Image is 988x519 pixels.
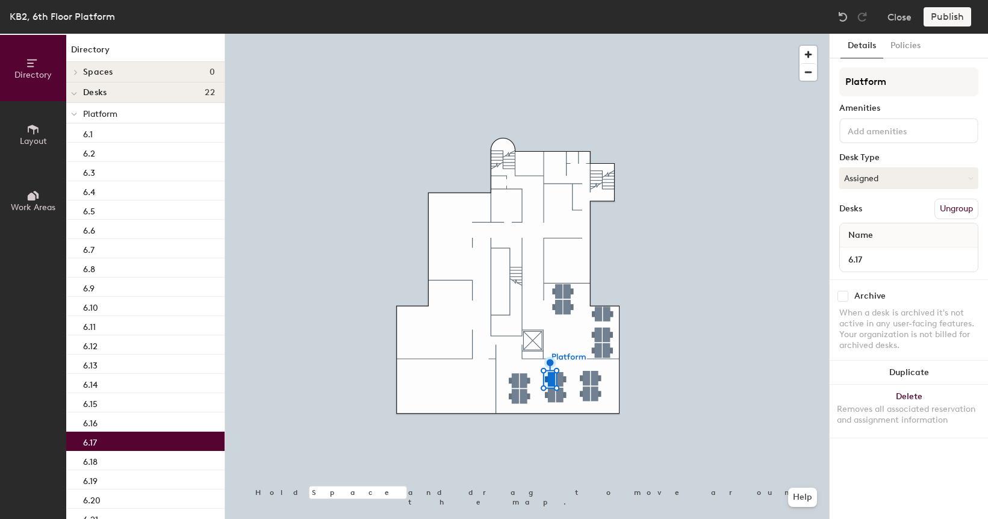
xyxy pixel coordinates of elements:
[83,261,95,275] p: 6.8
[839,308,978,351] div: When a desk is archived it's not active in any user-facing features. Your organization is not bil...
[839,204,862,214] div: Desks
[839,153,978,163] div: Desk Type
[83,396,98,409] p: 6.15
[83,126,93,140] p: 6.1
[20,136,47,146] span: Layout
[839,167,978,189] button: Assigned
[845,123,954,137] input: Add amenities
[83,357,98,371] p: 6.13
[66,43,225,62] h1: Directory
[842,225,879,246] span: Name
[83,338,98,352] p: 6.12
[83,280,95,294] p: 6.9
[856,11,868,23] img: Redo
[83,164,95,178] p: 6.3
[83,453,98,467] p: 6.18
[14,70,52,80] span: Directory
[83,88,107,98] span: Desks
[934,199,978,219] button: Ungroup
[83,415,98,429] p: 6.16
[83,241,95,255] p: 6.7
[839,104,978,113] div: Amenities
[830,361,988,385] button: Duplicate
[83,473,98,486] p: 6.19
[830,385,988,438] button: DeleteRemoves all associated reservation and assignment information
[83,67,113,77] span: Spaces
[205,88,215,98] span: 22
[83,145,95,159] p: 6.2
[83,319,96,332] p: 6.11
[840,34,883,58] button: Details
[83,203,95,217] p: 6.5
[842,251,975,268] input: Unnamed desk
[83,492,101,506] p: 6.20
[83,184,95,197] p: 6.4
[883,34,928,58] button: Policies
[854,291,886,301] div: Archive
[210,67,215,77] span: 0
[788,488,817,507] button: Help
[83,434,97,448] p: 6.17
[837,404,981,426] div: Removes all associated reservation and assignment information
[83,109,117,119] span: Platform
[83,222,95,236] p: 6.6
[11,202,55,213] span: Work Areas
[837,11,849,23] img: Undo
[83,376,98,390] p: 6.14
[10,9,115,24] div: KB2, 6th Floor Platform
[887,7,912,26] button: Close
[83,299,98,313] p: 6.10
